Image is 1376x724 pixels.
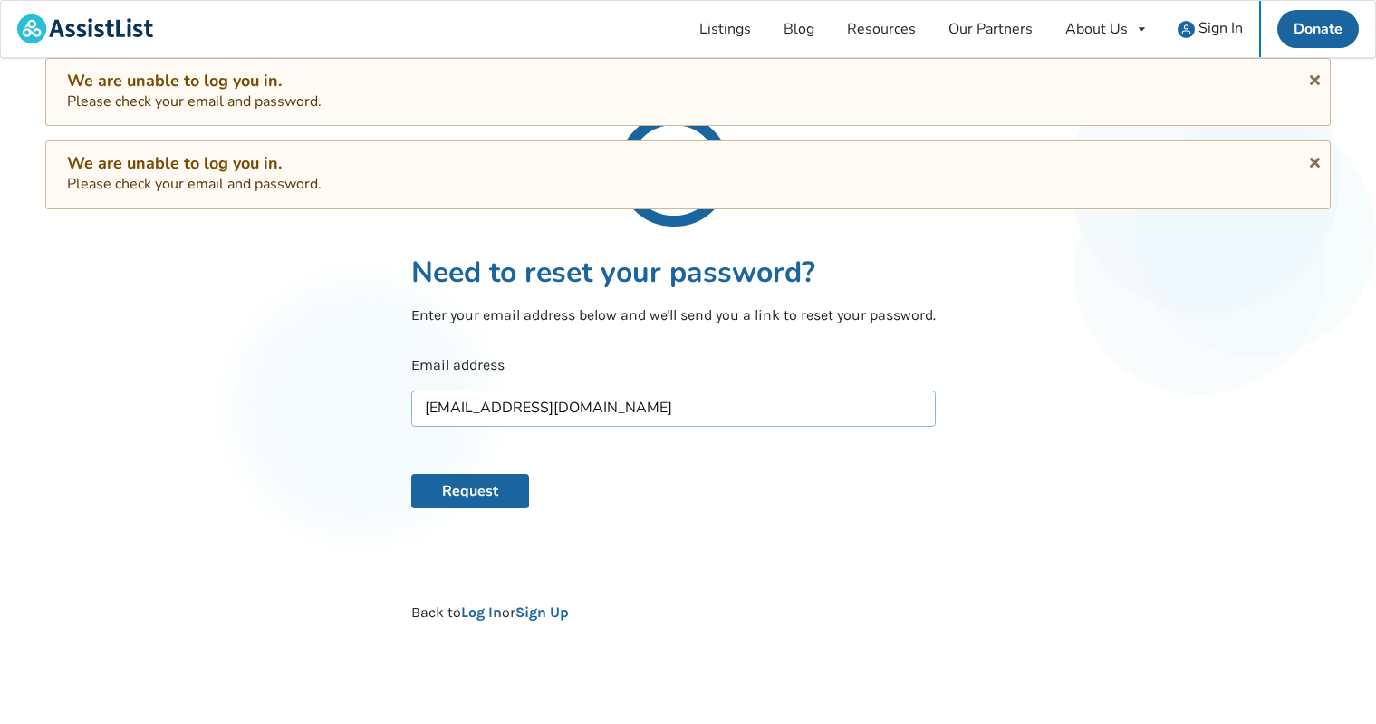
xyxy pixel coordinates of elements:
div: About Us [1065,22,1128,36]
div: We are unable to log you in. [67,153,1309,174]
div: Please check your email and password. [67,153,1309,195]
a: Donate [1277,10,1359,48]
a: Resources [831,1,932,57]
a: Our Partners [932,1,1049,57]
p: Enter your email address below and we'll send you a link to reset your password. [411,305,936,326]
p: Email address [411,355,936,376]
p: Back to or [411,603,936,660]
a: Blog [767,1,831,57]
a: Listings [683,1,767,57]
span: Sign In [1198,18,1243,38]
img: user icon [1178,21,1195,38]
h1: Need to reset your password? [411,254,936,291]
a: Log In [461,603,502,621]
a: user icon Sign In [1161,1,1259,57]
img: assistlist-logo [17,14,153,43]
input: example@gmail.com [411,391,936,427]
div: We are unable to log you in. [67,71,1309,92]
button: Request [411,474,529,508]
div: Please check your email and password. [67,71,1309,112]
a: Sign Up [515,603,569,621]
